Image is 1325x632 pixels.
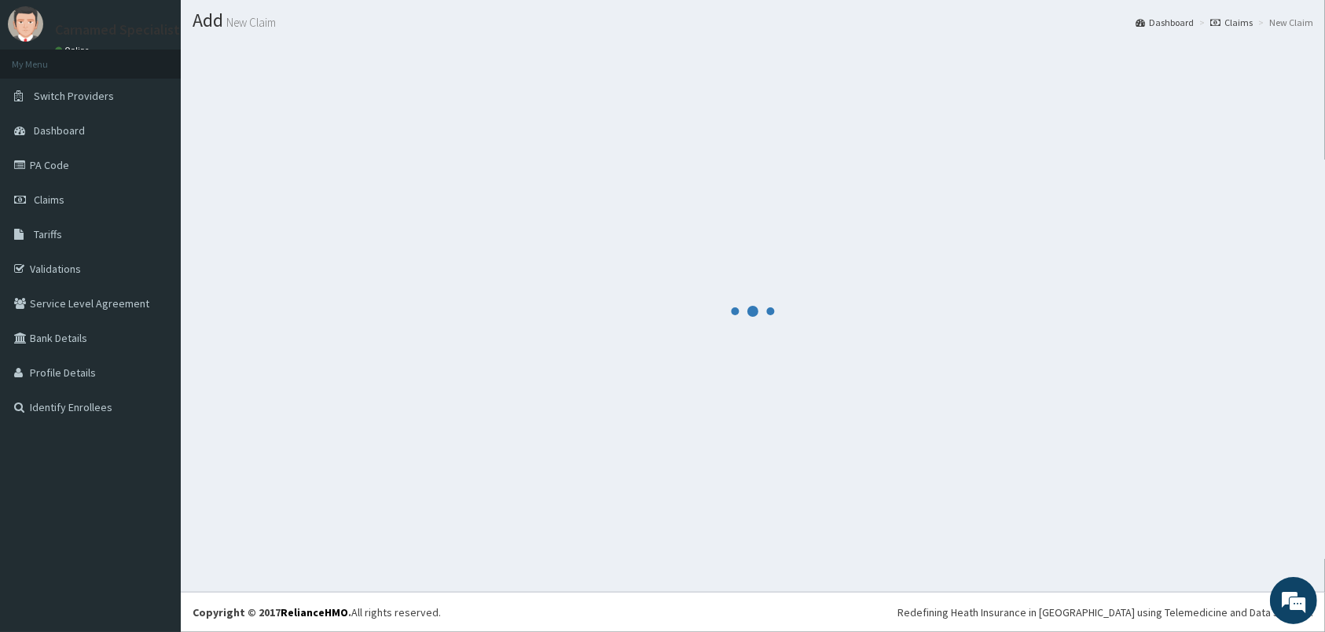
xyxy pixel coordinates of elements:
strong: Copyright © 2017 . [193,605,351,619]
footer: All rights reserved. [181,592,1325,632]
a: Dashboard [1136,16,1194,29]
div: Redefining Heath Insurance in [GEOGRAPHIC_DATA] using Telemedicine and Data Science! [897,604,1313,620]
a: Online [55,45,93,56]
h1: Add [193,10,1313,31]
small: New Claim [223,17,276,28]
p: Carnamed Specialist Clinic [55,23,216,37]
span: Dashboard [34,123,85,138]
svg: audio-loading [729,288,776,335]
div: Minimize live chat window [258,8,295,46]
a: Claims [1210,16,1253,29]
span: We're online! [91,198,217,357]
span: Tariffs [34,227,62,241]
span: Claims [34,193,64,207]
span: Switch Providers [34,89,114,103]
a: RelianceHMO [281,605,348,619]
div: Chat with us now [82,88,264,108]
li: New Claim [1254,16,1313,29]
img: d_794563401_company_1708531726252_794563401 [29,79,64,118]
img: User Image [8,6,43,42]
textarea: Type your message and hit 'Enter' [8,429,299,484]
